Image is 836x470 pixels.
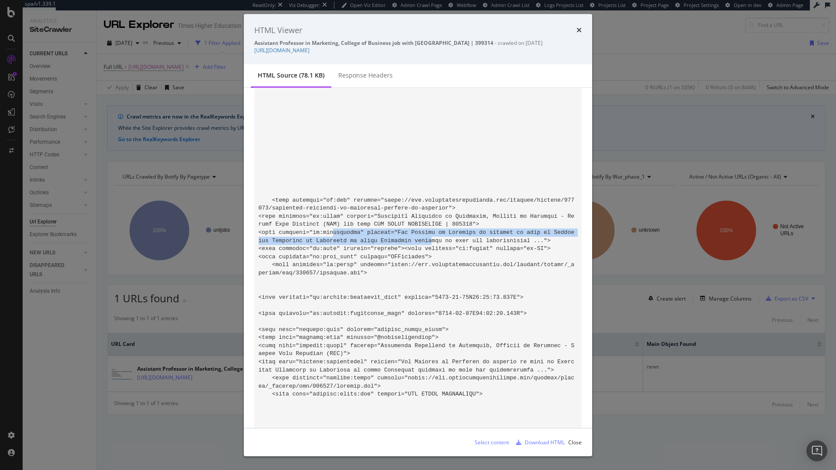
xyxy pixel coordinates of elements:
[244,14,592,456] div: modal
[806,440,827,461] div: Open Intercom Messenger
[258,71,324,80] div: HTML source (78.1 KB)
[254,39,493,47] strong: Assistant Professor in Marketing, College of Business job with [GEOGRAPHIC_DATA] | 399314
[568,438,582,446] div: Close
[512,435,565,449] button: Download HTML
[338,71,393,80] div: Response Headers
[468,435,509,449] button: Select content
[475,438,509,446] div: Select content
[254,24,302,36] div: HTML Viewer
[525,438,565,446] div: Download HTML
[576,24,582,36] div: times
[568,435,582,449] button: Close
[254,39,582,47] div: - crawled on [DATE]
[254,47,310,54] a: [URL][DOMAIN_NAME]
